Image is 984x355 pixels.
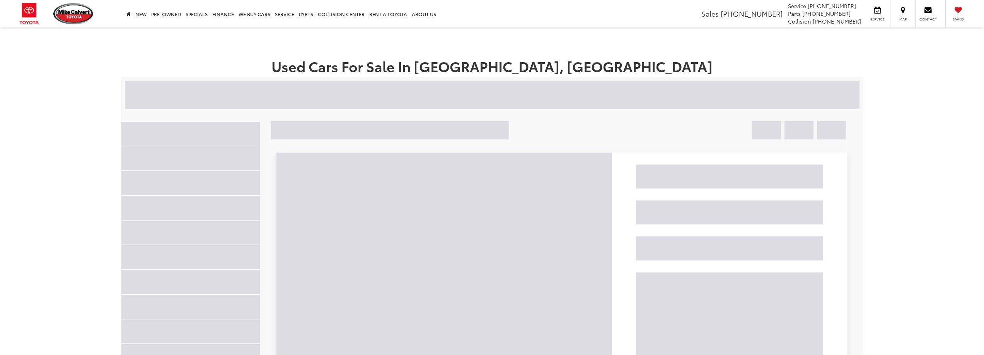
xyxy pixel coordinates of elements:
[919,17,937,22] span: Contact
[53,3,94,24] img: Mike Calvert Toyota
[813,17,861,25] span: [PHONE_NUMBER]
[894,17,911,22] span: Map
[808,2,856,10] span: [PHONE_NUMBER]
[721,8,783,19] span: [PHONE_NUMBER]
[950,17,967,22] span: Saved
[788,10,801,17] span: Parts
[788,2,806,10] span: Service
[788,17,811,25] span: Collision
[802,10,851,17] span: [PHONE_NUMBER]
[869,17,886,22] span: Service
[701,8,719,19] span: Sales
